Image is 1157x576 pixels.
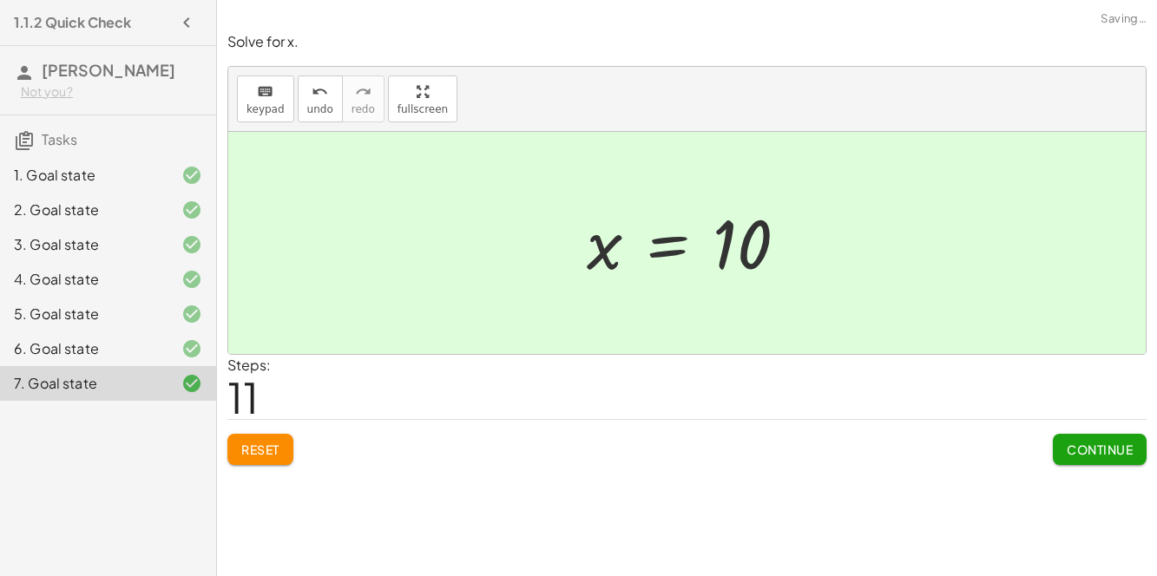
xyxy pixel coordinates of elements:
[14,234,154,255] div: 3. Goal state
[227,32,1147,52] p: Solve for x.
[21,83,202,101] div: Not you?
[227,370,259,423] span: 11
[237,75,294,122] button: keyboardkeypad
[355,82,371,102] i: redo
[227,356,271,374] label: Steps:
[14,269,154,290] div: 4. Goal state
[181,304,202,324] i: Task finished and correct.
[14,373,154,394] div: 7. Goal state
[352,103,375,115] span: redo
[181,234,202,255] i: Task finished and correct.
[181,165,202,186] i: Task finished and correct.
[257,82,273,102] i: keyboard
[181,200,202,220] i: Task finished and correct.
[398,103,448,115] span: fullscreen
[241,442,279,457] span: Reset
[181,338,202,359] i: Task finished and correct.
[1067,442,1133,457] span: Continue
[42,130,77,148] span: Tasks
[14,200,154,220] div: 2. Goal state
[247,103,285,115] span: keypad
[388,75,457,122] button: fullscreen
[14,165,154,186] div: 1. Goal state
[1053,434,1147,465] button: Continue
[181,269,202,290] i: Task finished and correct.
[307,103,333,115] span: undo
[342,75,385,122] button: redoredo
[227,434,293,465] button: Reset
[298,75,343,122] button: undoundo
[312,82,328,102] i: undo
[14,304,154,324] div: 5. Goal state
[14,12,131,33] h4: 1.1.2 Quick Check
[1101,10,1147,28] span: Saving…
[42,60,175,80] span: [PERSON_NAME]
[181,373,202,394] i: Task finished and correct.
[14,338,154,359] div: 6. Goal state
